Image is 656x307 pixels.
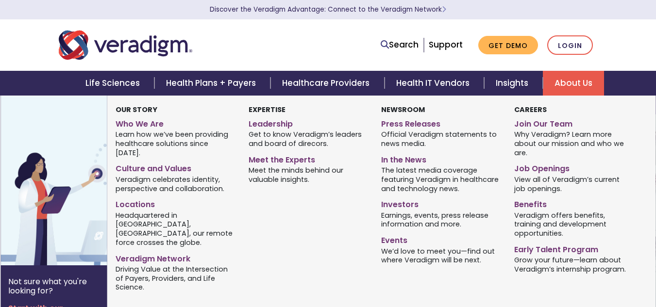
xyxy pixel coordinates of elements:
[116,105,157,114] strong: Our Story
[249,151,367,165] a: Meet the Experts
[116,264,234,292] span: Driving Value at the Intersection of Payers, Providers, and Life Science.
[116,210,234,247] span: Headquartered in [GEOGRAPHIC_DATA], [GEOGRAPHIC_DATA], our remote force crosses the globe.
[381,210,499,229] span: Earnings, events, press release information and more.
[249,105,286,114] strong: Expertise
[8,277,100,295] p: Not sure what you're looking for?
[547,35,593,55] a: Login
[116,174,234,193] span: Veradigm celebrates identity, perspective and collaboration.
[270,71,384,96] a: Healthcare Providers
[74,71,154,96] a: Life Sciences
[514,174,632,193] span: View all of Veradigm’s current job openings.
[59,29,192,61] img: Veradigm logo
[381,105,425,114] strong: Newsroom
[514,105,547,114] strong: Careers
[514,160,632,174] a: Job Openings
[116,115,234,129] a: Who We Are
[543,71,604,96] a: About Us
[514,210,632,238] span: Veradigm offers benefits, training and development opportunities.
[116,160,234,174] a: Culture and Values
[116,129,234,158] span: Learn how we’ve been providing healthcare solutions since [DATE].
[381,196,499,210] a: Investors
[381,129,499,148] span: Official Veradigm statements to news media.
[381,165,499,194] span: The latest media coverage featuring Veradigm in healthcare and technology news.
[381,115,499,129] a: Press Releases
[442,5,446,14] span: Learn More
[249,129,367,148] span: Get to know Veradigm’s leaders and board of direcors.
[514,255,632,274] span: Grow your future—learn about Veradigm’s internship program.
[514,196,632,210] a: Benefits
[385,71,484,96] a: Health IT Vendors
[0,96,157,265] img: Vector image of Veradigm’s Story
[484,71,543,96] a: Insights
[429,39,463,50] a: Support
[514,241,632,255] a: Early Talent Program
[210,5,446,14] a: Discover the Veradigm Advantage: Connect to the Veradigm NetworkLearn More
[514,115,632,129] a: Join Our Team
[154,71,270,96] a: Health Plans + Payers
[381,151,499,165] a: In the News
[116,250,234,264] a: Veradigm Network
[514,129,632,158] span: Why Veradigm? Learn more about our mission and who we are.
[381,232,499,246] a: Events
[381,38,419,51] a: Search
[381,246,499,265] span: We’d love to meet you—find out where Veradigm will be next.
[116,196,234,210] a: Locations
[478,36,538,55] a: Get Demo
[249,115,367,129] a: Leadership
[249,165,367,184] span: Meet the minds behind our valuable insights.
